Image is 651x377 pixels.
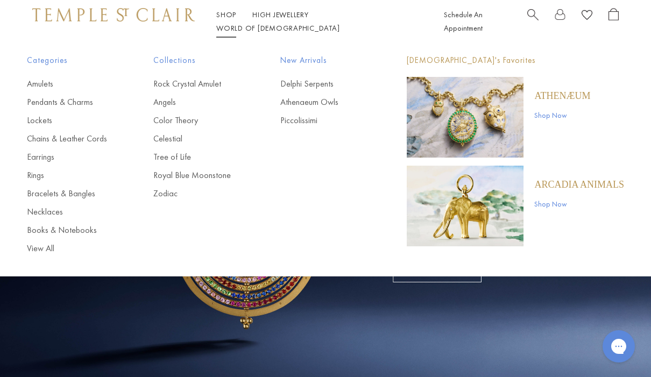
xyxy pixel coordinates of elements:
a: Angels [153,96,237,108]
a: Pendants & Charms [27,96,110,108]
span: Categories [27,54,110,67]
a: Shop Now [534,198,624,210]
iframe: Gorgias live chat messenger [597,326,640,366]
a: Athenæum [534,90,590,102]
a: Open Shopping Bag [608,8,619,35]
span: Collections [153,54,237,67]
a: View All [27,243,110,254]
a: High JewelleryHigh Jewellery [252,10,309,19]
a: Celestial [153,133,237,145]
a: View Wishlist [582,8,592,25]
a: Color Theory [153,115,237,126]
nav: Main navigation [216,8,420,35]
a: Shop Now [534,109,590,121]
a: Piccolissimi [280,115,364,126]
a: ARCADIA ANIMALS [534,179,624,190]
a: Amulets [27,78,110,90]
a: Rock Crystal Amulet [153,78,237,90]
img: Temple St. Clair [32,8,195,21]
a: Royal Blue Moonstone [153,169,237,181]
a: Bracelets & Bangles [27,188,110,200]
span: New Arrivals [280,54,364,67]
a: Zodiac [153,188,237,200]
a: Search [527,8,539,35]
a: Lockets [27,115,110,126]
p: [DEMOGRAPHIC_DATA]'s Favorites [407,54,624,67]
a: Chains & Leather Cords [27,133,110,145]
a: Schedule An Appointment [444,10,483,33]
a: Earrings [27,151,110,163]
a: ShopShop [216,10,236,19]
a: Necklaces [27,206,110,218]
a: Books & Notebooks [27,224,110,236]
a: Delphi Serpents [280,78,364,90]
a: Rings [27,169,110,181]
a: Tree of Life [153,151,237,163]
a: Athenaeum Owls [280,96,364,108]
a: World of [DEMOGRAPHIC_DATA]World of [DEMOGRAPHIC_DATA] [216,23,339,33]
